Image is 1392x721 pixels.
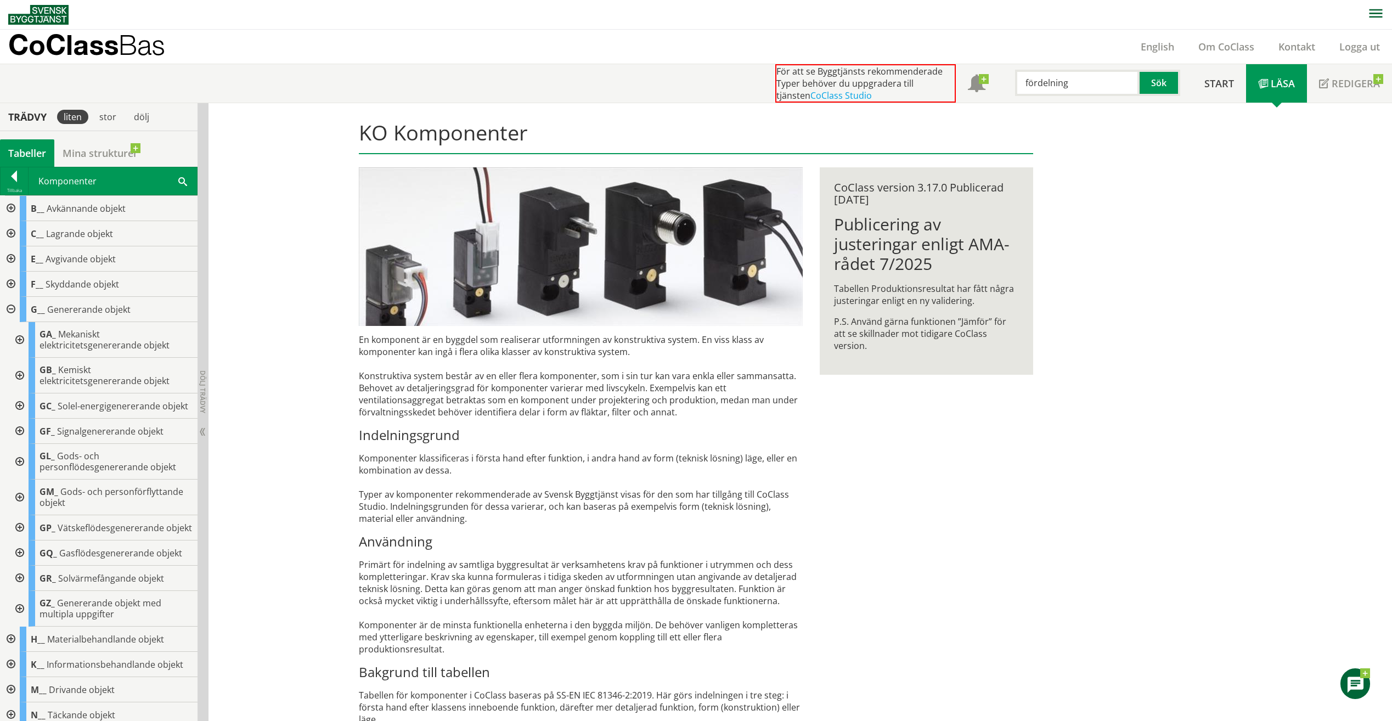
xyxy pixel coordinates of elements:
[1266,40,1327,53] a: Kontakt
[968,76,985,93] span: Notifikationer
[359,664,803,680] h3: Bakgrund till tabellen
[58,572,164,584] span: Solvärmefångande objekt
[49,684,115,696] span: Drivande objekt
[1246,64,1307,103] a: Läsa
[9,444,198,480] div: Gå till informationssidan för CoClass Studio
[1140,70,1180,96] button: Sök
[359,533,803,550] h3: Användning
[31,278,43,290] span: F__
[834,316,1019,352] p: P.S. Använd gärna funktionen ”Jämför” för att se skillnader mot tidigare CoClass version.
[58,522,192,534] span: Vätskeflödesgenererande objekt
[31,658,44,671] span: K__
[178,175,187,187] span: Sök i tabellen
[9,540,198,566] div: Gå till informationssidan för CoClass Studio
[93,110,123,124] div: stor
[359,120,1033,154] h1: KO Komponenter
[1015,70,1140,96] input: Sök
[58,400,188,412] span: Solel-energigenererande objekt
[8,5,69,25] img: Svensk Byggtjänst
[198,370,207,413] span: Dölj trädvy
[119,29,165,61] span: Bas
[40,328,170,351] span: Mekaniskt elektricitetsgenererande objekt
[31,633,45,645] span: H__
[54,139,146,167] a: Mina strukturer
[1129,40,1186,53] a: English
[40,597,55,609] span: GZ_
[9,322,198,358] div: Gå till informationssidan för CoClass Studio
[57,425,164,437] span: Signalgenererande objekt
[1204,77,1234,90] span: Start
[40,547,57,559] span: GQ_
[1307,64,1392,103] a: Redigera
[9,480,198,515] div: Gå till informationssidan för CoClass Studio
[46,278,119,290] span: Skyddande objekt
[48,709,115,721] span: Täckande objekt
[47,303,131,316] span: Genererande objekt
[8,38,165,51] p: CoClass
[1192,64,1246,103] a: Start
[57,110,88,124] div: liten
[359,427,803,443] h3: Indelningsgrund
[40,425,55,437] span: GF_
[47,658,183,671] span: Informationsbehandlande objekt
[47,202,126,215] span: Avkännande objekt
[31,684,47,696] span: M__
[31,253,43,265] span: E__
[40,486,58,498] span: GM_
[834,182,1019,206] div: CoClass version 3.17.0 Publicerad [DATE]
[9,591,198,627] div: Gå till informationssidan för CoClass Studio
[1327,40,1392,53] a: Logga ut
[40,522,55,534] span: GP_
[2,111,53,123] div: Trädvy
[9,566,198,591] div: Gå till informationssidan för CoClass Studio
[40,450,176,473] span: Gods- och personflödesgenererande objekt
[40,450,55,462] span: GL_
[46,253,116,265] span: Avgivande objekt
[359,167,803,326] img: pilotventiler.jpg
[775,64,956,103] div: För att se Byggtjänsts rekommenderade Typer behöver du uppgradera till tjänsten
[31,709,46,721] span: N__
[31,303,45,316] span: G__
[40,400,55,412] span: GC_
[1332,77,1380,90] span: Redigera
[9,358,198,393] div: Gå till informationssidan för CoClass Studio
[40,364,56,376] span: GB_
[810,89,872,102] a: CoClass Studio
[9,393,198,419] div: Gå till informationssidan för CoClass Studio
[40,597,161,620] span: Genererande objekt med multipla uppgifter
[1,186,28,195] div: Tillbaka
[8,30,189,64] a: CoClassBas
[40,328,56,340] span: GA_
[834,215,1019,274] h1: Publicering av justeringar enligt AMA-rådet 7/2025
[47,633,164,645] span: Materialbehandlande objekt
[31,202,44,215] span: B__
[40,572,56,584] span: GR_
[9,419,198,444] div: Gå till informationssidan för CoClass Studio
[1186,40,1266,53] a: Om CoClass
[40,486,183,509] span: Gods- och personförflyttande objekt
[59,547,182,559] span: Gasflödesgenererande objekt
[40,364,170,387] span: Kemiskt elektricitetsgenererande objekt
[29,167,197,195] div: Komponenter
[1271,77,1295,90] span: Läsa
[127,110,156,124] div: dölj
[31,228,44,240] span: C__
[9,515,198,540] div: Gå till informationssidan för CoClass Studio
[834,283,1019,307] p: Tabellen Produktionsresultat har fått några justeringar enligt en ny validering.
[46,228,113,240] span: Lagrande objekt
